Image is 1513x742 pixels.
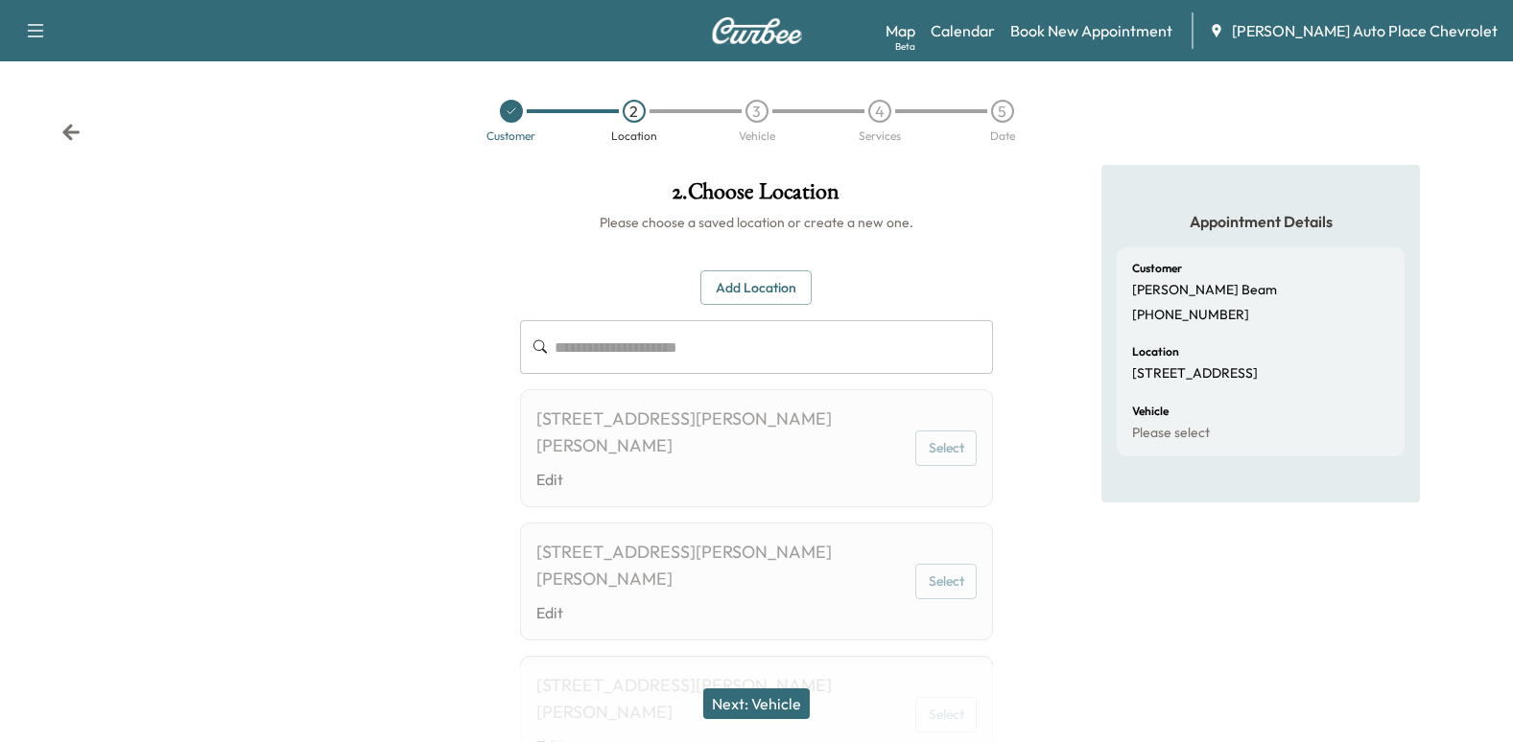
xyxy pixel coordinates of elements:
h6: Vehicle [1132,406,1169,417]
button: Select [915,564,977,599]
p: [PERSON_NAME] Beam [1132,282,1277,299]
a: Calendar [931,19,995,42]
button: Add Location [700,270,812,306]
button: Select [915,430,977,466]
div: Back [61,123,81,142]
div: 2 [623,100,646,123]
div: Date [990,130,1015,142]
p: [STREET_ADDRESS] [1132,365,1258,383]
div: 3 [745,100,768,123]
a: Book New Appointment [1010,19,1172,42]
div: Vehicle [739,130,775,142]
div: [STREET_ADDRESS][PERSON_NAME][PERSON_NAME] [536,539,907,592]
div: 4 [868,100,891,123]
div: [STREET_ADDRESS][PERSON_NAME][PERSON_NAME] [536,406,907,459]
div: Services [859,130,901,142]
a: Edit [536,468,907,491]
div: Beta [895,39,915,54]
button: Next: Vehicle [703,688,810,719]
img: Curbee Logo [711,17,803,44]
div: 5 [991,100,1014,123]
h1: 2 . Choose Location [520,180,994,213]
a: MapBeta [886,19,915,42]
h5: Appointment Details [1117,211,1405,232]
p: Please select [1132,425,1210,442]
div: Location [611,130,657,142]
h6: Location [1132,346,1179,358]
h6: Please choose a saved location or create a new one. [520,213,994,232]
span: [PERSON_NAME] Auto Place Chevrolet [1232,19,1498,42]
a: Edit [536,601,907,624]
p: [PHONE_NUMBER] [1132,307,1249,324]
h6: Customer [1132,263,1182,274]
div: Customer [486,130,535,142]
